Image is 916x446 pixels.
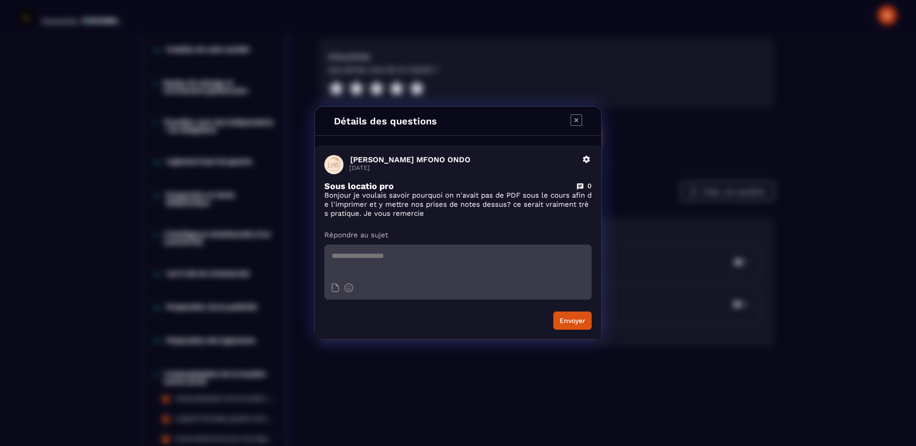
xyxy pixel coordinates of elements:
[324,181,394,191] p: Sous locatio pro
[349,164,576,171] p: [DATE]
[350,155,576,164] p: [PERSON_NAME] MFONO ONDO
[334,115,437,127] h4: Détails des questions
[587,181,592,190] p: 0
[553,312,592,330] button: Envoyer
[324,230,592,240] p: Répondre au sujet
[324,191,592,218] p: Bonjour je voulais savoir pourquoi on n'avait pas de PDF sous le cours afin de l'imprimer et y me...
